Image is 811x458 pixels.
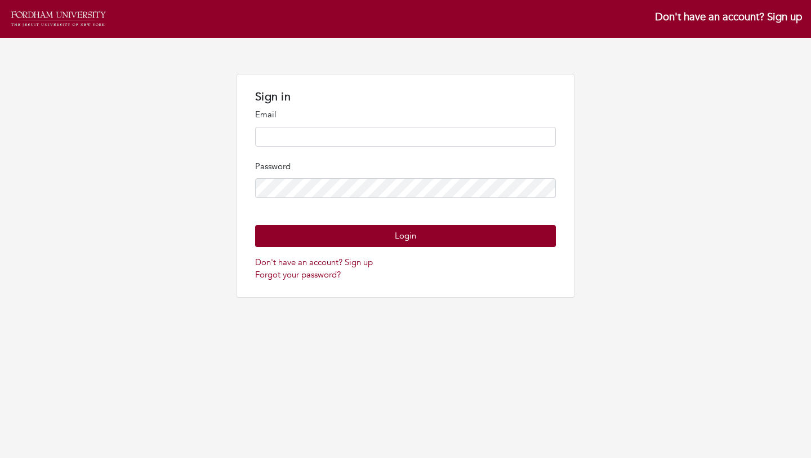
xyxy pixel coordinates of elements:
[255,160,556,173] p: Password
[255,257,373,268] a: Don't have an account? Sign up
[9,9,107,29] img: fordham_logo.png
[255,269,341,280] a: Forgot your password?
[255,225,556,247] button: Login
[655,10,802,24] a: Don't have an account? Sign up
[255,90,556,104] h1: Sign in
[255,108,556,121] p: Email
